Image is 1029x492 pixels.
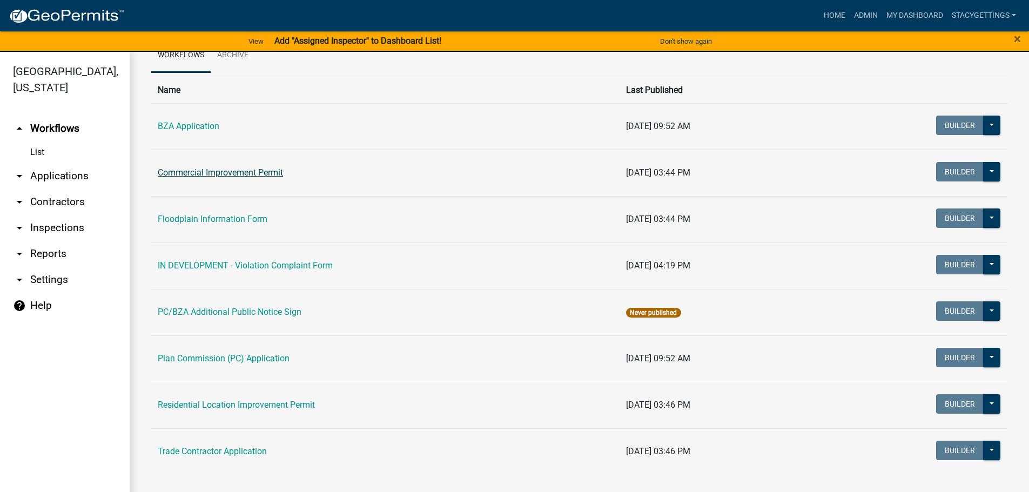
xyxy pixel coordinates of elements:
[626,353,690,363] span: [DATE] 09:52 AM
[158,214,267,224] a: Floodplain Information Form
[626,260,690,271] span: [DATE] 04:19 PM
[158,307,301,317] a: PC/BZA Additional Public Notice Sign
[936,255,984,274] button: Builder
[244,32,268,50] a: View
[274,36,441,46] strong: Add "Assigned Inspector" to Dashboard List!
[13,299,26,312] i: help
[13,247,26,260] i: arrow_drop_down
[1014,31,1021,46] span: ×
[151,77,620,103] th: Name
[158,167,283,178] a: Commercial Improvement Permit
[936,162,984,181] button: Builder
[151,38,211,73] a: Workflows
[936,348,984,367] button: Builder
[936,116,984,135] button: Builder
[1014,32,1021,45] button: Close
[936,441,984,460] button: Builder
[947,5,1020,26] a: StacyGettings
[626,400,690,410] span: [DATE] 03:46 PM
[936,208,984,228] button: Builder
[158,260,333,271] a: IN DEVELOPMENT - Violation Complaint Form
[819,5,850,26] a: Home
[626,167,690,178] span: [DATE] 03:44 PM
[626,308,681,318] span: Never published
[158,446,267,456] a: Trade Contractor Application
[882,5,947,26] a: My Dashboard
[13,196,26,208] i: arrow_drop_down
[13,122,26,135] i: arrow_drop_up
[211,38,255,73] a: Archive
[13,273,26,286] i: arrow_drop_down
[626,121,690,131] span: [DATE] 09:52 AM
[656,32,716,50] button: Don't show again
[158,121,219,131] a: BZA Application
[13,221,26,234] i: arrow_drop_down
[850,5,882,26] a: Admin
[626,446,690,456] span: [DATE] 03:46 PM
[626,214,690,224] span: [DATE] 03:44 PM
[620,77,812,103] th: Last Published
[158,353,290,363] a: Plan Commission (PC) Application
[936,301,984,321] button: Builder
[13,170,26,183] i: arrow_drop_down
[158,400,315,410] a: Residential Location Improvement Permit
[936,394,984,414] button: Builder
